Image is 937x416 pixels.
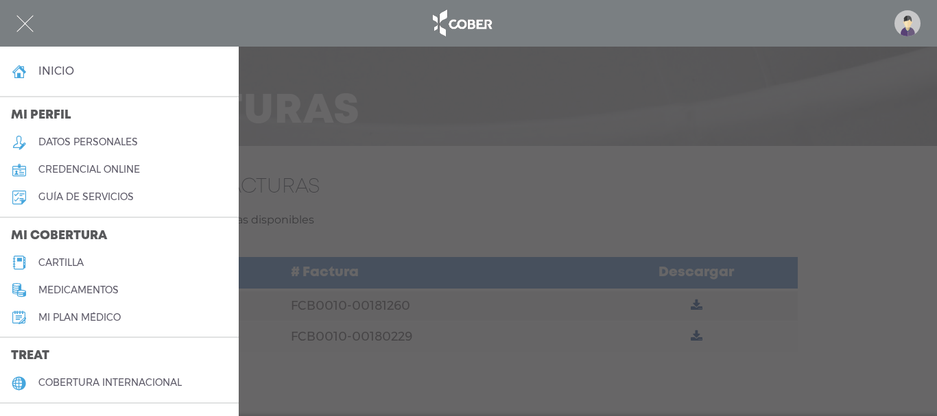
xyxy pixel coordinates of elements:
[16,15,34,32] img: Cober_menu-close-white.svg
[38,284,119,296] h5: medicamentos
[38,377,182,389] h5: cobertura internacional
[38,191,134,203] h5: guía de servicios
[38,257,84,269] h5: cartilla
[38,136,138,148] h5: datos personales
[38,164,140,175] h5: credencial online
[38,64,74,77] h4: inicio
[38,312,121,323] h5: Mi plan médico
[425,7,497,40] img: logo_cober_home-white.png
[894,10,921,36] img: profile-placeholder.svg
